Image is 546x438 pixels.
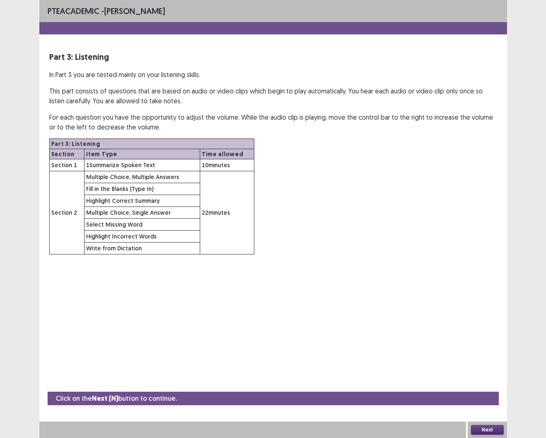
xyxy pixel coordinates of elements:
p: In Part 3 you are tested mainly on your listening skills. [49,70,497,79]
td: Multiple Choice, Multiple Answers [85,171,200,183]
span: PTE academic [48,6,99,16]
p: Click on the button to continue. [56,393,177,404]
td: 1 Summarize Spoken Text [85,159,200,171]
th: Item Type [85,149,200,159]
td: Section 2 [49,171,85,254]
button: Next [471,425,504,435]
td: Section 1 [49,159,85,171]
td: 10 minutes [200,159,254,171]
td: Fill in the Blanks (Type In) [85,183,200,195]
td: Highlight Correct Summary [85,195,200,207]
td: Multiple Choice, Single Answer [85,207,200,219]
td: 22 minutes [200,171,254,254]
td: Highlight Incorrect Words [85,231,200,243]
p: - [PERSON_NAME] [48,5,165,17]
p: For each question you have the opportunity to adjust the volume. While the audio clip is playing,... [49,112,497,132]
th: Section [49,149,85,159]
p: Part 3: Listening [49,51,497,63]
td: Select Missing Word [85,219,200,231]
th: Part 3: Listening [49,139,254,149]
p: This part consists of questions that are based on audio or video clips which begin to play automa... [49,86,497,106]
strong: Next (N) [92,394,118,403]
th: Time allowed [200,149,254,159]
td: Write from Dictation [85,243,200,254]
